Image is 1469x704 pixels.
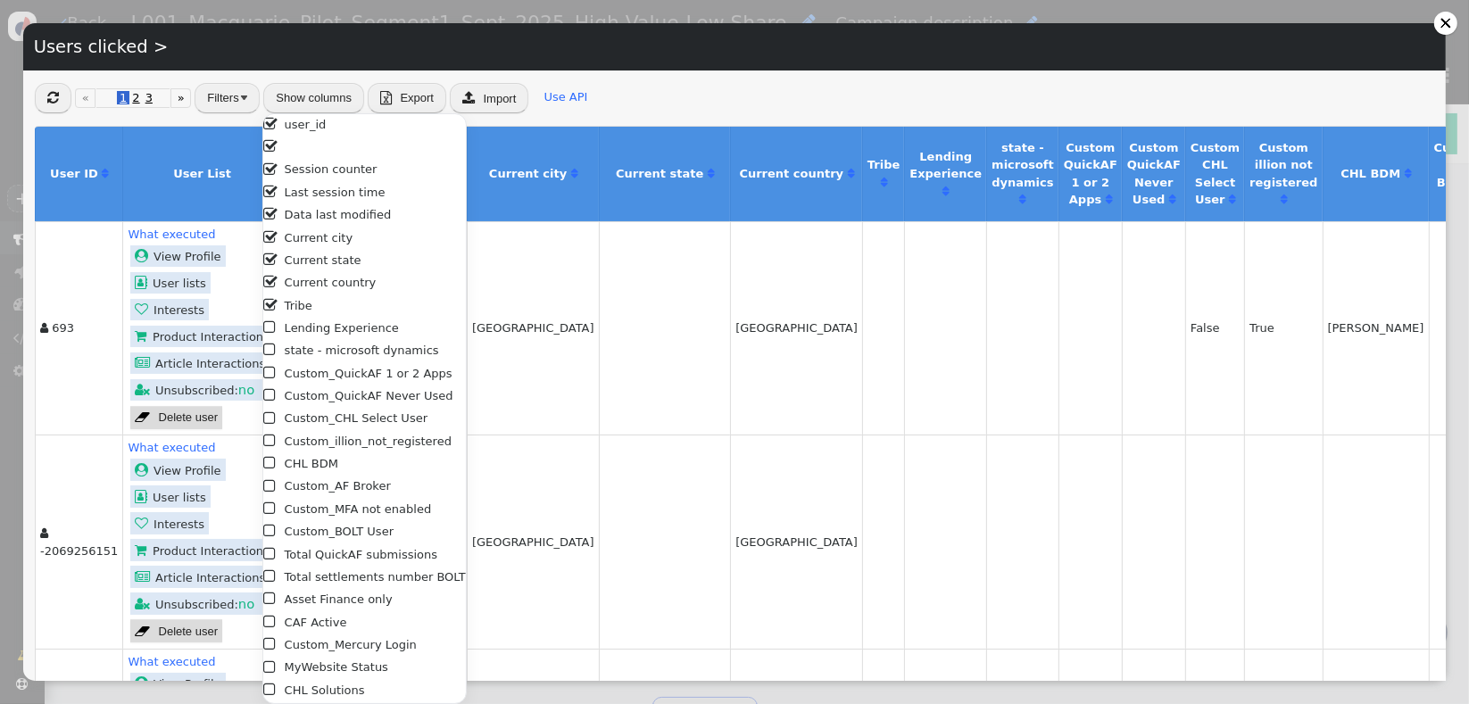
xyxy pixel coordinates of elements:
[1169,194,1175,205] span: Click to sort
[263,182,466,204] li: Last session time
[263,476,278,498] span: 
[263,203,278,226] span: 
[102,168,108,179] span: Click to sort
[263,340,466,362] li: state - microsoft dynamics
[1185,221,1244,435] td: False
[708,168,714,179] span: Click to sort
[263,588,278,610] span: 
[263,250,466,272] li: Current state
[867,158,900,171] b: Tribe
[135,302,154,316] span: 
[263,520,278,542] span: 
[135,543,153,557] span: 
[263,408,278,430] span: 
[135,407,150,427] span: 
[263,680,466,702] li: CHL Solutions
[40,544,118,558] span: -2069256151
[1249,141,1317,189] b: Custom illion not registered
[263,657,278,679] span: 
[730,435,862,649] td: [GEOGRAPHIC_DATA]
[263,295,466,318] li: Tribe
[263,589,466,611] li: Asset Finance only
[992,141,1054,189] b: state - microsoft dynamics
[238,382,254,397] span: no
[1064,141,1117,207] b: Custom QuickAF 1 or 2 Apps
[130,406,222,429] a: Delete user
[130,459,226,481] a: View Profile
[467,221,599,435] td: [GEOGRAPHIC_DATA]
[263,249,278,271] span: 
[740,167,844,180] b: Current country
[263,612,466,634] li: CAF Active
[544,90,588,104] a: Use API
[135,621,150,642] span: 
[263,272,466,294] li: Current country
[942,186,949,197] span: Click to sort
[263,317,278,339] span: 
[135,463,154,476] span: 
[75,88,95,108] a: «
[263,159,466,181] li: Session counter
[462,91,475,104] span: 
[909,150,982,181] b: Lending Experience
[135,383,155,396] span: 
[263,499,466,521] li: Custom_MFA not enabled
[571,167,577,180] a: 
[170,88,191,108] a: »
[616,167,703,180] b: Current state
[135,597,155,610] span: 
[263,544,466,567] li: Total QuickAF submissions
[135,249,154,262] span: 
[130,512,209,534] a: Interests
[263,339,278,361] span: 
[130,272,211,294] a: User lists
[380,91,392,104] span: 
[130,299,209,321] a: Interests
[135,276,153,289] span: 
[263,567,466,589] li: Total settlements number BOLT
[263,679,278,701] span: 
[1229,194,1235,205] span: Click to sort
[1405,168,1411,179] span: Click to sort
[263,159,278,181] span: 
[263,83,364,113] button: Show columns
[173,167,231,180] b: User List
[489,167,567,180] b: Current city
[128,228,215,241] a: What executed
[130,379,264,402] div: Unsubscribed:
[263,634,466,657] li: Custom_Mercury Login
[1106,194,1112,205] span: Click to sort
[130,352,270,375] a: Article Interactions
[130,539,274,561] a: Product Interactions
[263,452,278,475] span: 
[40,322,48,334] span: 
[450,83,528,113] button: Import
[143,91,155,104] span: 3
[263,431,466,453] li: Custom_illion_not_registered
[1281,194,1287,205] span: Click to sort
[263,430,278,452] span: 
[1340,167,1400,180] b: CHL BDM
[1244,221,1322,435] td: True
[52,321,74,335] span: 693
[130,566,270,588] a: Article Interactions
[1281,193,1287,206] a: 
[238,596,254,611] span: no
[128,655,215,668] a: What executed
[263,204,466,227] li: Data last modified
[708,167,714,180] a: 
[263,453,466,476] li: CHL BDM
[23,23,1446,70] div: Users clicked >
[263,498,278,520] span: 
[263,476,466,498] li: Custom_AF Broker
[848,168,854,179] span: Click to sort
[130,673,226,695] a: View Profile
[35,83,71,113] button: 
[263,363,466,385] li: Custom_QuickAF 1 or 2 Apps
[263,385,278,407] span: 
[263,634,278,656] span: 
[467,435,599,649] td: [GEOGRAPHIC_DATA]
[47,91,59,104] span: 
[263,408,466,430] li: Custom_CHL Select User
[135,570,155,584] span: 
